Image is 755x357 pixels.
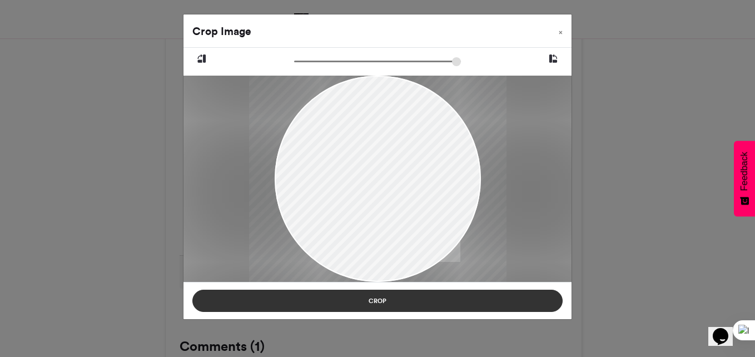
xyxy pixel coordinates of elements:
[192,290,563,312] button: Crop
[708,313,744,346] iframe: chat widget
[559,29,563,36] span: ×
[192,23,251,39] h4: Crop Image
[739,152,749,191] span: Feedback
[550,14,572,46] button: Close
[734,141,755,216] button: Feedback - Show survey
